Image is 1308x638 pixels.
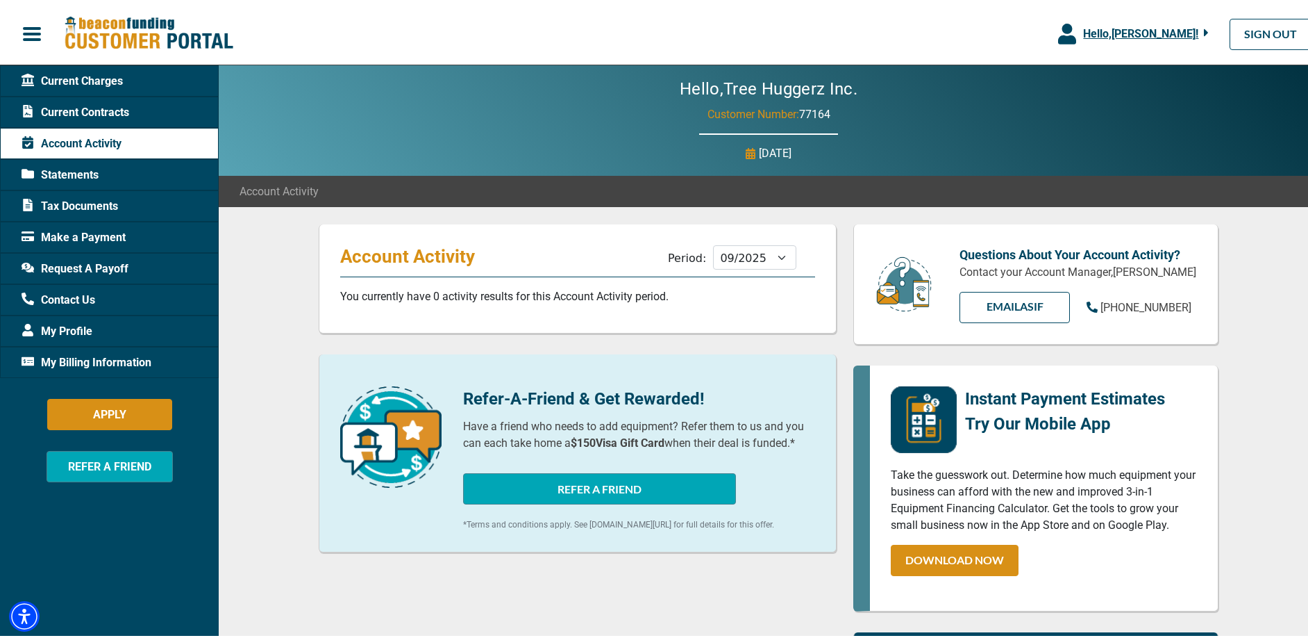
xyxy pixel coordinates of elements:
button: REFER A FRIEND [463,471,736,502]
p: [DATE] [759,142,791,159]
button: APPLY [47,396,172,427]
span: My Profile [22,320,92,337]
p: Contact your Account Manager, [PERSON_NAME] [959,261,1197,278]
span: Hello, [PERSON_NAME] ! [1083,24,1198,38]
a: EMAILAsif [959,289,1070,320]
p: Take the guesswork out. Determine how much equipment your business can afford with the new and im... [891,464,1197,531]
p: Try Our Mobile App [965,409,1165,434]
img: mobile-app-logo.png [891,384,957,450]
span: Account Activity [240,181,319,197]
span: Current Charges [22,70,123,87]
p: Questions About Your Account Activity? [959,243,1197,261]
span: Tax Documents [22,195,118,212]
p: Have a friend who needs to add equipment? Refer them to us and you can each take home a when thei... [463,416,815,449]
a: DOWNLOAD NOW [891,542,1018,573]
div: Accessibility Menu [9,598,40,629]
img: customer-service.png [873,253,935,311]
p: Refer-A-Friend & Get Rewarded! [463,384,815,409]
button: REFER A FRIEND [47,448,173,480]
h2: Hello, Tree Huggerz Inc. [638,76,899,97]
img: refer-a-friend-icon.png [340,384,442,485]
p: Account Activity [340,243,487,265]
b: $150 Visa Gift Card [571,434,664,447]
a: [PHONE_NUMBER] [1087,297,1191,313]
p: Instant Payment Estimates [965,384,1165,409]
p: You currently have 0 activity results for this Account Activity period. [340,286,815,302]
span: 77164 [799,105,830,118]
span: Request A Payoff [22,258,128,275]
span: [PHONE_NUMBER] [1100,298,1191,311]
label: Period: [668,249,706,262]
p: *Terms and conditions apply. See [DOMAIN_NAME][URL] for full details for this offer. [463,516,815,528]
img: Beacon Funding Customer Portal Logo [64,13,233,49]
span: Make a Payment [22,227,126,243]
span: Account Activity [22,133,121,149]
span: Current Contracts [22,101,129,118]
span: Contact Us [22,289,95,306]
span: Statements [22,164,99,181]
span: My Billing Information [22,352,151,368]
span: Customer Number: [707,105,799,118]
